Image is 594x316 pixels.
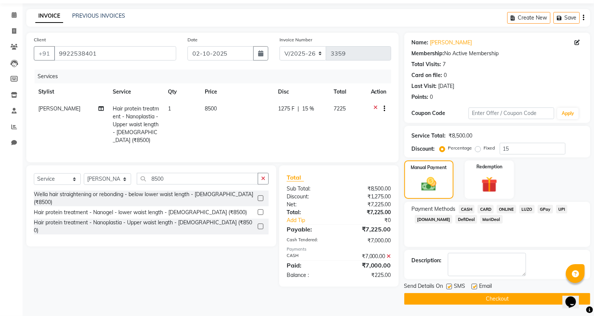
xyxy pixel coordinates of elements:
img: _gift.svg [476,175,502,194]
label: Redemption [476,163,502,170]
span: 7225 [334,105,346,112]
button: Save [553,12,580,24]
a: PREVIOUS INVOICES [72,12,125,19]
span: CARD [478,205,494,213]
div: Net: [281,201,339,209]
div: [DATE] [438,82,455,90]
button: Checkout [404,293,590,305]
div: Service Total: [412,132,446,140]
div: CASH [281,252,339,260]
label: Manual Payment [411,164,447,171]
a: Add Tip [281,216,348,224]
div: No Active Membership [412,50,583,57]
button: +91 [34,46,55,60]
span: [PERSON_NAME] [38,105,80,112]
div: ₹1,275.00 [339,193,397,201]
div: Last Visit: [412,82,437,90]
span: GPay [538,205,553,213]
span: MariDeal [480,215,503,224]
div: ₹7,000.00 [339,237,397,245]
div: ₹225.00 [339,271,397,279]
div: Balance : [281,271,339,279]
span: | [298,105,299,113]
div: Paid: [281,261,339,270]
div: Total Visits: [412,60,441,68]
a: [PERSON_NAME] [430,39,472,47]
span: [DOMAIN_NAME] [415,215,453,224]
div: Discount: [412,145,435,153]
span: Send Details On [404,282,443,292]
div: 0 [430,93,433,101]
th: Price [200,83,274,100]
button: Create New [507,12,550,24]
th: Total [329,83,366,100]
span: 1275 F [278,105,295,113]
input: Search by Name/Mobile/Email/Code [54,46,176,60]
div: ₹8,500.00 [339,185,397,193]
label: Date [187,36,198,43]
th: Disc [274,83,329,100]
span: LUZO [519,205,535,213]
th: Stylist [34,83,108,100]
span: 8500 [205,105,217,112]
div: Coupon Code [412,109,469,117]
iframe: chat widget [562,286,586,308]
th: Service [108,83,163,100]
div: Payments [287,246,391,252]
label: Fixed [484,145,495,151]
button: Apply [557,108,579,119]
div: ₹7,225.00 [339,225,397,234]
div: Cash Tendered: [281,237,339,245]
div: Description: [412,257,442,265]
a: INVOICE [35,9,63,23]
input: Search or Scan [137,173,258,184]
span: Hair protein treatment - Nanoplastia - Upper waist length - [DEMOGRAPHIC_DATA] (₹8500) [113,105,159,144]
div: ₹7,225.00 [339,209,397,216]
th: Action [366,83,391,100]
div: Membership: [412,50,444,57]
div: ₹7,000.00 [339,261,397,270]
span: CASH [459,205,475,213]
span: ONLINE [497,205,516,213]
span: DefiDeal [455,215,477,224]
label: Invoice Number [280,36,312,43]
div: Sub Total: [281,185,339,193]
div: 0 [444,71,447,79]
div: Hair protein treatment - Nanogel - lower waist length - [DEMOGRAPHIC_DATA] (₹8500) [34,209,247,216]
div: Services [35,70,397,83]
div: ₹0 [349,216,397,224]
span: 15 % [302,105,314,113]
span: SMS [454,282,466,292]
div: Card on file: [412,71,443,79]
div: Points: [412,93,429,101]
div: ₹7,225.00 [339,201,397,209]
div: Discount: [281,193,339,201]
th: Qty [163,83,200,100]
span: Email [479,282,492,292]
div: Payable: [281,225,339,234]
div: Hair protein treatment - Nanoplastia - Upper waist length - [DEMOGRAPHIC_DATA] (₹8500) [34,219,255,234]
div: Wella hair straightening or rebonding - below lower waist length - [DEMOGRAPHIC_DATA] (₹8500) [34,191,255,206]
div: Total: [281,209,339,216]
span: UPI [556,205,568,213]
div: 7 [443,60,446,68]
div: ₹8,500.00 [449,132,473,140]
div: Name: [412,39,429,47]
label: Client [34,36,46,43]
span: Total [287,174,304,181]
span: Payment Methods [412,205,456,213]
label: Percentage [448,145,472,151]
img: _cash.svg [417,175,441,193]
input: Enter Offer / Coupon Code [469,107,554,119]
span: 1 [168,105,171,112]
div: ₹7,000.00 [339,252,397,260]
